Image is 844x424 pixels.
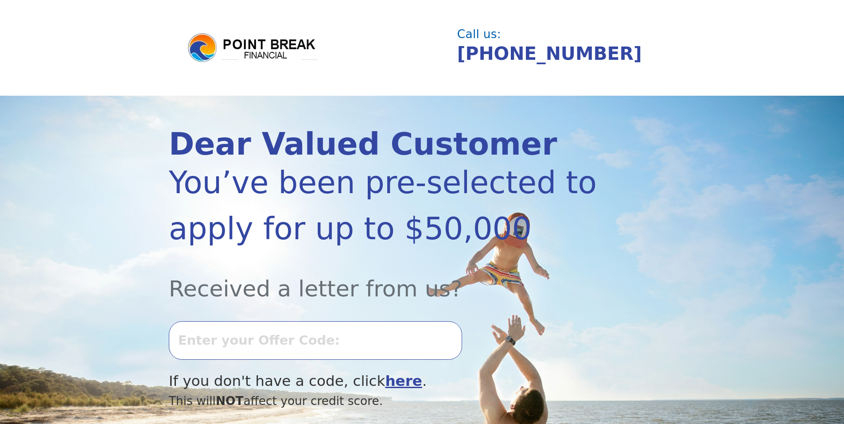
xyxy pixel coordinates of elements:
span: NOT [216,394,244,408]
a: [PHONE_NUMBER] [457,43,642,64]
div: Call us: [457,28,668,40]
div: Dear Valued Customer [169,129,599,159]
div: This will affect your credit score. [169,392,599,410]
input: Enter your Offer Code: [169,321,462,359]
div: You’ve been pre-selected to apply for up to $50,000 [169,159,599,252]
img: logo.png [187,32,319,64]
div: If you don't have a code, click . [169,370,599,392]
a: here [385,373,422,389]
div: Received a letter from us? [169,252,599,305]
